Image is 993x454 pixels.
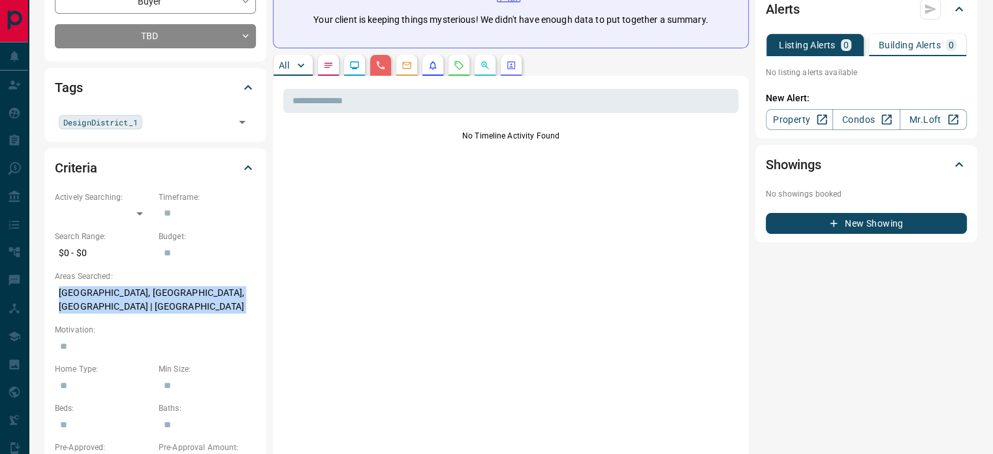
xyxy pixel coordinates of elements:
[766,109,833,130] a: Property
[480,60,490,71] svg: Opportunities
[779,41,836,50] p: Listing Alerts
[159,231,256,242] p: Budget:
[879,41,941,50] p: Building Alerts
[506,60,516,71] svg: Agent Actions
[55,231,152,242] p: Search Range:
[843,41,849,50] p: 0
[55,191,152,203] p: Actively Searching:
[55,157,97,178] h2: Criteria
[454,60,464,71] svg: Requests
[766,91,967,105] p: New Alert:
[402,60,412,71] svg: Emails
[900,109,967,130] a: Mr.Loft
[428,60,438,71] svg: Listing Alerts
[313,13,708,27] p: Your client is keeping things mysterious! We didn't have enough data to put together a summary.
[949,41,954,50] p: 0
[766,154,821,175] h2: Showings
[233,113,251,131] button: Open
[55,242,152,264] p: $0 - $0
[55,152,256,184] div: Criteria
[766,149,967,180] div: Showings
[159,191,256,203] p: Timeframe:
[766,188,967,200] p: No showings booked
[279,61,289,70] p: All
[55,363,152,375] p: Home Type:
[55,402,152,414] p: Beds:
[159,402,256,414] p: Baths:
[766,213,967,234] button: New Showing
[159,442,256,453] p: Pre-Approval Amount:
[375,60,386,71] svg: Calls
[63,116,138,129] span: DesignDistrict_1
[766,67,967,78] p: No listing alerts available
[159,363,256,375] p: Min Size:
[283,130,738,142] p: No Timeline Activity Found
[832,109,900,130] a: Condos
[55,24,256,48] div: TBD
[55,270,256,282] p: Areas Searched:
[323,60,334,71] svg: Notes
[55,324,256,336] p: Motivation:
[55,442,152,453] p: Pre-Approved:
[349,60,360,71] svg: Lead Browsing Activity
[55,77,82,98] h2: Tags
[55,72,256,103] div: Tags
[55,282,256,317] p: [GEOGRAPHIC_DATA], [GEOGRAPHIC_DATA], [GEOGRAPHIC_DATA] | [GEOGRAPHIC_DATA]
